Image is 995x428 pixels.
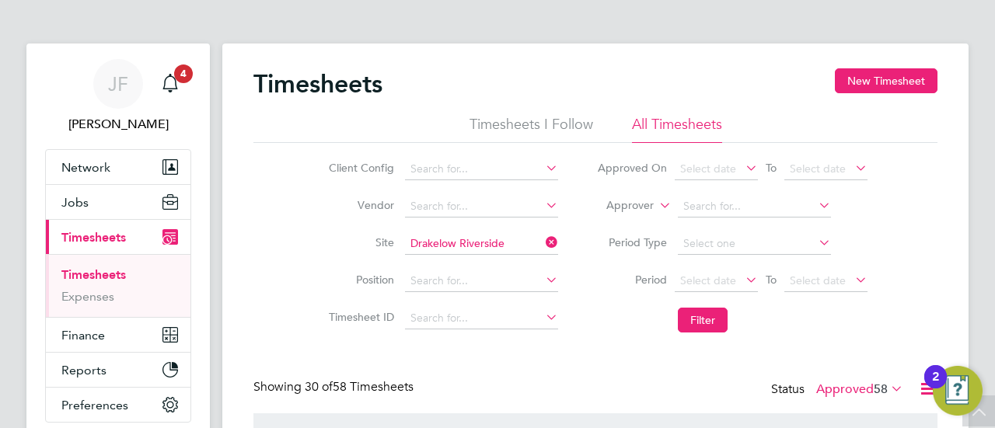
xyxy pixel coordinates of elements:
input: Search for... [405,233,558,255]
button: Network [46,150,190,184]
input: Search for... [678,196,831,217]
label: Approver [584,198,654,214]
span: Network [61,160,110,175]
button: Reports [46,353,190,387]
span: 58 [874,381,888,397]
button: New Timesheet [835,68,937,93]
input: Search for... [405,308,558,329]
a: 4 [155,59,186,109]
button: Jobs [46,185,190,219]
h2: Timesheets [253,68,382,99]
a: Expenses [61,289,114,304]
input: Search for... [405,196,558,217]
label: Approved [816,381,903,397]
label: Period [597,273,667,287]
span: To [761,270,781,290]
span: 4 [174,64,193,83]
span: Select date [680,162,736,176]
div: Timesheets [46,254,190,317]
span: Preferences [61,398,128,412]
label: Timesheet ID [324,310,394,324]
span: Finance [61,328,105,343]
span: Select date [790,162,846,176]
span: 30 of [305,379,333,395]
button: Finance [46,318,190,352]
span: To [761,158,781,178]
a: JF[PERSON_NAME] [45,59,191,134]
div: Showing [253,379,417,395]
span: Timesheets [61,230,126,245]
label: Position [324,273,394,287]
span: Jobs [61,195,89,210]
li: Timesheets I Follow [470,115,593,143]
a: Timesheets [61,267,126,282]
div: Status [771,379,906,401]
span: Select date [680,273,736,287]
span: JF [108,74,128,94]
button: Open Resource Center, 2 new notifications [933,366,983,416]
label: Site [324,235,394,249]
span: Reports [61,363,106,378]
input: Search for... [405,158,558,180]
button: Timesheets [46,220,190,254]
span: Jo Flockhart [45,115,191,134]
button: Preferences [46,388,190,422]
span: Select date [790,273,846,287]
label: Approved On [597,161,667,175]
div: 2 [932,377,939,397]
input: Search for... [405,270,558,292]
label: Period Type [597,235,667,249]
label: Vendor [324,198,394,212]
label: Client Config [324,161,394,175]
input: Select one [678,233,831,255]
li: All Timesheets [632,115,722,143]
span: 58 Timesheets [305,379,414,395]
button: Filter [678,308,728,332]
